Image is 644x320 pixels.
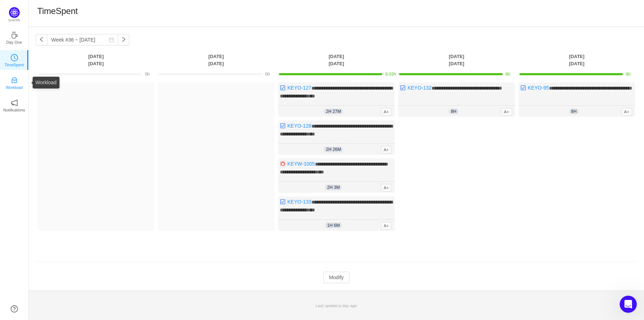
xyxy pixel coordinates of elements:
span: 0h [145,72,149,77]
img: 12003 [280,161,286,167]
img: 12018 [280,199,286,205]
a: icon: inboxWorkload [11,79,18,86]
input: Select a week [47,34,118,46]
span: 8h [626,72,630,77]
span: 8h [506,72,510,77]
i: icon: notification [11,99,18,106]
a: KEYO-128 [287,123,311,129]
p: Day One [6,39,22,46]
th: [DATE] [DATE] [156,53,276,67]
span: Last update: [316,303,357,308]
span: 1h 6m [325,223,342,228]
span: 2h 3m [325,185,342,190]
th: [DATE] [DATE] [517,53,637,67]
button: icon: left [36,34,47,46]
a: KEYO-127 [287,85,311,91]
th: [DATE] [DATE] [36,53,156,67]
a: KEYO-132 [407,85,431,91]
a: KEYW-1005 [287,161,315,167]
img: Quantify [9,7,20,18]
a: icon: coffeeDay One [11,34,18,41]
span: 8h [569,109,579,114]
a: KEYO-133 [287,199,311,205]
i: icon: inbox [11,77,18,84]
a: icon: clock-circleTimeSpent [11,56,18,63]
p: TimeSpent [5,62,24,68]
span: 2h 26m [324,147,343,152]
a: KEYO-95 [528,85,549,91]
img: 12018 [280,85,286,91]
span: 2h 27m [324,109,343,114]
span: A+ [381,222,392,230]
p: Notifications [3,107,25,113]
th: [DATE] [DATE] [276,53,396,67]
a: icon: question-circle [11,305,18,312]
i: icon: clock-circle [11,54,18,61]
span: A+ [621,108,632,116]
img: 12018 [400,85,406,91]
span: 0h [265,72,270,77]
a: icon: notificationNotifications [11,101,18,109]
span: a day ago [339,303,357,308]
img: 12018 [520,85,526,91]
span: A+ [381,184,392,192]
th: [DATE] [DATE] [396,53,516,67]
span: A+ [381,108,392,116]
span: 8.03h [385,72,396,77]
img: 12018 [280,123,286,129]
p: Quantify [8,18,20,23]
span: A+ [501,108,512,116]
i: icon: coffee [11,32,18,39]
p: Workload [6,84,23,91]
iframe: Intercom live chat [620,296,637,313]
span: 8h [449,109,458,114]
i: icon: calendar [109,37,114,42]
h1: TimeSpent [37,6,78,16]
button: icon: right [118,34,129,46]
span: A+ [381,146,392,154]
button: Modify [323,272,349,283]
